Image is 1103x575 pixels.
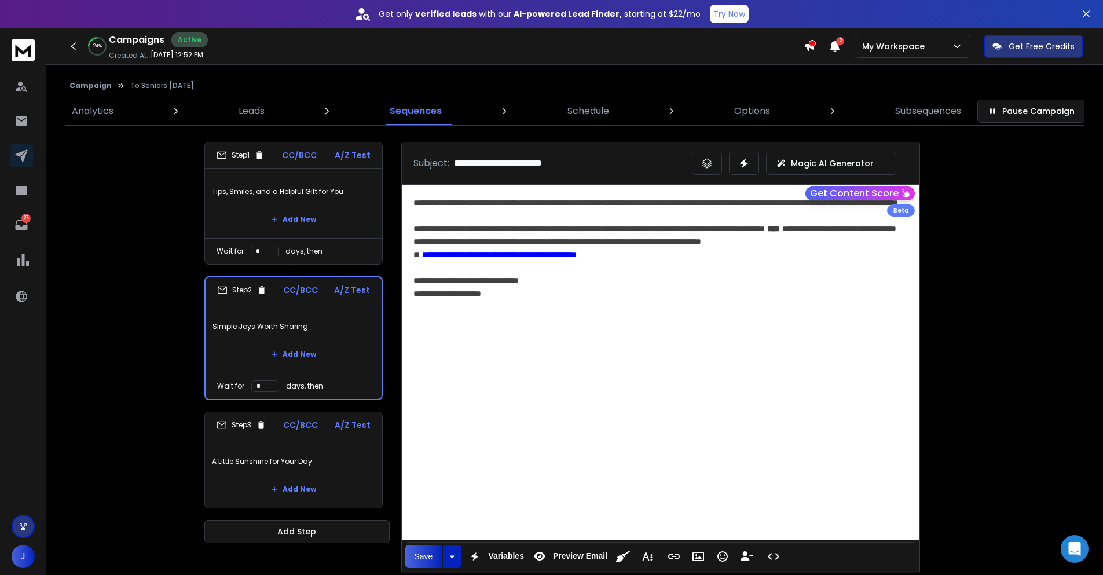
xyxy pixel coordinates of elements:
[405,545,442,568] button: Save
[65,97,120,125] a: Analytics
[551,551,610,561] span: Preview Email
[514,8,622,20] strong: AI-powered Lead Finder,
[72,104,113,118] p: Analytics
[109,51,148,60] p: Created At:
[766,152,896,175] button: Magic AI Generator
[887,204,915,217] div: Beta
[217,382,244,391] p: Wait for
[334,284,370,296] p: A/Z Test
[130,81,194,90] p: To Seniors [DATE]
[335,149,371,161] p: A/Z Test
[12,545,35,568] button: J
[335,419,371,431] p: A/Z Test
[413,156,449,170] p: Subject:
[21,214,31,223] p: 27
[415,8,477,20] strong: verified leads
[836,37,844,45] span: 2
[977,100,1084,123] button: Pause Campaign
[390,104,442,118] p: Sequences
[612,545,634,568] button: Clean HTML
[239,104,265,118] p: Leads
[262,343,325,366] button: Add New
[204,142,383,265] li: Step1CC/BCCA/Z TestTips, Smiles, and a Helpful Gift for YouAdd NewWait fordays, then
[888,97,968,125] a: Subsequences
[383,97,449,125] a: Sequences
[712,545,734,568] button: Emoticons
[109,33,164,47] h1: Campaigns
[895,104,961,118] p: Subsequences
[663,545,685,568] button: Insert Link (⌘K)
[212,175,375,208] p: Tips, Smiles, and a Helpful Gift for You
[984,35,1083,58] button: Get Free Credits
[727,97,777,125] a: Options
[262,208,325,231] button: Add New
[69,81,112,90] button: Campaign
[204,412,383,508] li: Step3CC/BCCA/Z TestA Little Sunshine for Your DayAdd New
[282,149,317,161] p: CC/BCC
[285,247,323,256] p: days, then
[805,186,915,200] button: Get Content Score
[791,158,874,169] p: Magic AI Generator
[12,39,35,61] img: logo
[151,50,203,60] p: [DATE] 12:52 PM
[529,545,610,568] button: Preview Email
[212,310,375,343] p: Simple Joys Worth Sharing
[286,382,323,391] p: days, then
[171,32,208,47] div: Active
[560,97,616,125] a: Schedule
[486,551,526,561] span: Variables
[734,104,770,118] p: Options
[283,419,318,431] p: CC/BCC
[283,284,318,296] p: CC/BCC
[204,520,390,543] button: Add Step
[636,545,658,568] button: More Text
[217,247,244,256] p: Wait for
[464,545,526,568] button: Variables
[713,8,745,20] p: Try Now
[262,478,325,501] button: Add New
[232,97,272,125] a: Leads
[763,545,785,568] button: Code View
[567,104,609,118] p: Schedule
[93,43,102,50] p: 24 %
[687,545,709,568] button: Insert Image (⌘P)
[217,420,266,430] div: Step 3
[217,285,267,295] div: Step 2
[710,5,749,23] button: Try Now
[1009,41,1075,52] p: Get Free Credits
[10,214,33,237] a: 27
[862,41,929,52] p: My Workspace
[379,8,701,20] p: Get only with our starting at $22/mo
[217,150,265,160] div: Step 1
[1061,535,1089,563] div: Open Intercom Messenger
[204,276,383,400] li: Step2CC/BCCA/Z TestSimple Joys Worth SharingAdd NewWait fordays, then
[212,445,375,478] p: A Little Sunshine for Your Day
[736,545,758,568] button: Insert Unsubscribe Link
